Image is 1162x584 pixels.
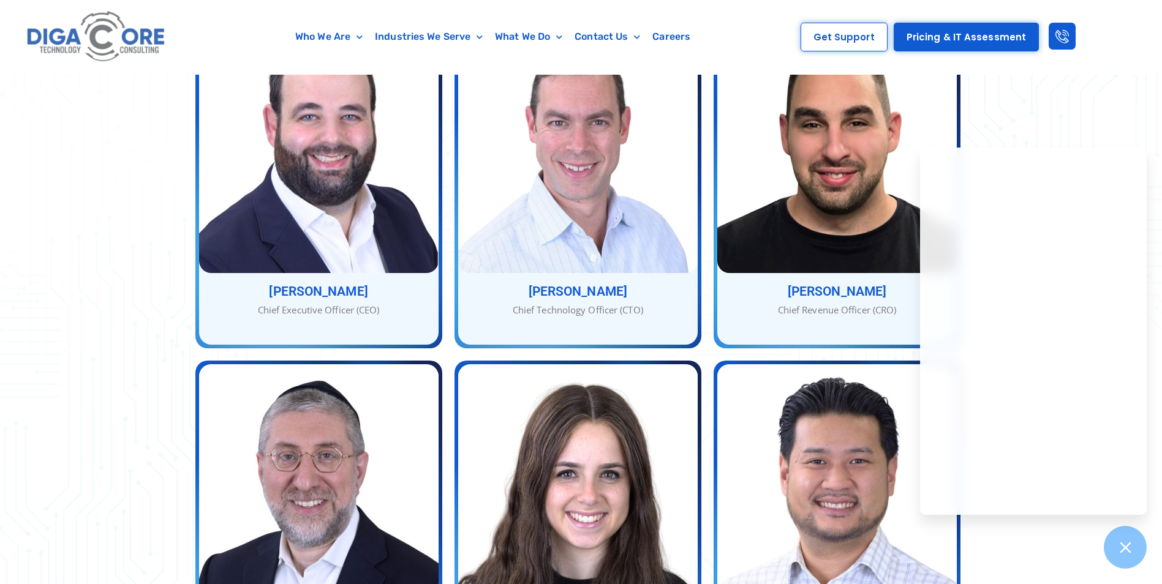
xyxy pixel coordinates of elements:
[801,23,888,51] a: Get Support
[199,18,439,273] img: Abe-Kramer - Chief Executive Officer (CEO)
[717,18,957,273] img: Jacob Berezin - Chief Revenue Officer (CRO)
[717,285,957,298] h3: [PERSON_NAME]
[289,23,369,51] a: Who We Are
[717,303,957,317] div: Chief Revenue Officer (CRO)
[458,18,698,273] img: Nathan Berger - Chief Technology Officer (CTO)
[199,285,439,298] h3: [PERSON_NAME]
[907,32,1026,42] span: Pricing & IT Assessment
[228,23,757,51] nav: Menu
[813,32,875,42] span: Get Support
[199,303,439,317] div: Chief Executive Officer (CEO)
[920,148,1147,515] iframe: Chatgenie Messenger
[458,303,698,317] div: Chief Technology Officer (CTO)
[568,23,646,51] a: Contact Us
[23,6,170,68] img: Digacore logo 1
[894,23,1039,51] a: Pricing & IT Assessment
[458,285,698,298] h3: [PERSON_NAME]
[489,23,568,51] a: What We Do
[369,23,489,51] a: Industries We Serve
[646,23,696,51] a: Careers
